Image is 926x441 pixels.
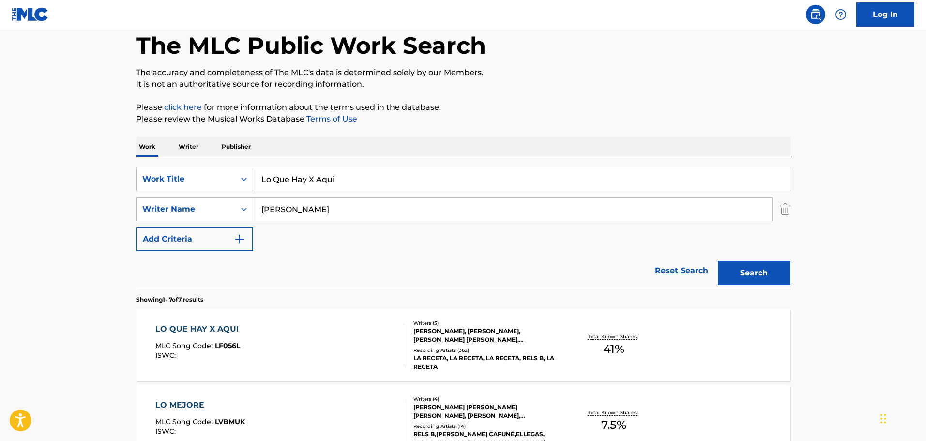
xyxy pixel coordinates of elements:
[215,417,245,426] span: LVBMUK
[136,295,203,304] p: Showing 1 - 7 of 7 results
[413,395,560,403] div: Writers ( 4 )
[718,261,790,285] button: Search
[780,197,790,221] img: Delete Criterion
[219,137,254,157] p: Publisher
[810,9,821,20] img: search
[176,137,201,157] p: Writer
[136,227,253,251] button: Add Criteria
[603,340,624,358] span: 41 %
[136,102,790,113] p: Please for more information about the terms used in the database.
[136,113,790,125] p: Please review the Musical Works Database
[136,167,790,290] form: Search Form
[155,323,243,335] div: LO QUE HAY X AQUI
[856,2,914,27] a: Log In
[835,9,847,20] img: help
[650,260,713,281] a: Reset Search
[413,347,560,354] div: Recording Artists ( 362 )
[155,427,178,436] span: ISWC :
[413,319,560,327] div: Writers ( 5 )
[304,114,357,123] a: Terms of Use
[878,395,926,441] iframe: Chat Widget
[142,203,229,215] div: Writer Name
[136,31,486,60] h1: The MLC Public Work Search
[136,137,158,157] p: Work
[880,404,886,433] div: Drag
[155,351,178,360] span: ISWC :
[12,7,49,21] img: MLC Logo
[413,423,560,430] div: Recording Artists ( 14 )
[413,327,560,344] div: [PERSON_NAME], [PERSON_NAME], [PERSON_NAME] [PERSON_NAME], [PERSON_NAME] [PERSON_NAME] ANDEME [PE...
[136,78,790,90] p: It is not an authoritative source for recording information.
[588,333,640,340] p: Total Known Shares:
[413,354,560,371] div: LA RECETA, LA RECETA, LA RECETA, RELS B, LA RECETA
[155,341,215,350] span: MLC Song Code :
[136,309,790,381] a: LO QUE HAY X AQUIMLC Song Code:LF056LISWC:Writers (5)[PERSON_NAME], [PERSON_NAME], [PERSON_NAME] ...
[806,5,825,24] a: Public Search
[831,5,850,24] div: Help
[413,403,560,420] div: [PERSON_NAME] [PERSON_NAME] [PERSON_NAME], [PERSON_NAME], [PERSON_NAME] [PERSON_NAME]
[142,173,229,185] div: Work Title
[601,416,626,434] span: 7.5 %
[215,341,240,350] span: LF056L
[155,417,215,426] span: MLC Song Code :
[234,233,245,245] img: 9d2ae6d4665cec9f34b9.svg
[136,67,790,78] p: The accuracy and completeness of The MLC's data is determined solely by our Members.
[588,409,640,416] p: Total Known Shares:
[155,399,245,411] div: LO MEJORE
[164,103,202,112] a: click here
